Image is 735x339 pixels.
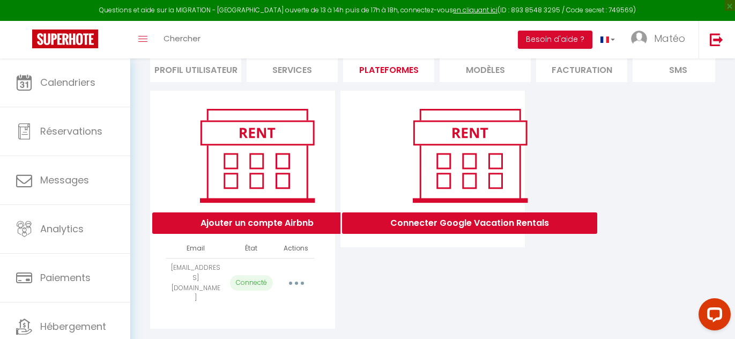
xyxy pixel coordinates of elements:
span: Réservations [40,124,102,138]
button: Besoin d'aide ? [518,31,592,49]
span: Hébergement [40,320,106,333]
li: SMS [633,56,724,82]
img: ... [631,31,647,47]
span: Chercher [164,33,201,44]
img: rent.png [402,104,538,207]
span: Analytics [40,222,84,235]
a: Chercher [155,21,209,58]
th: Email [166,239,225,258]
p: Connecté [230,275,273,291]
td: [EMAIL_ADDRESS][DOMAIN_NAME] [166,258,225,307]
a: en cliquant ici [453,5,498,14]
a: ... Matéo [623,21,699,58]
button: Ajouter un compte Airbnb [152,212,362,234]
th: État [226,239,278,258]
li: Plateformes [343,56,434,82]
span: Calendriers [40,76,95,89]
li: Facturation [536,56,627,82]
img: rent.png [189,104,325,207]
button: Connecter Google Vacation Rentals [342,212,597,234]
img: Super Booking [32,30,98,48]
span: Matéo [654,32,685,45]
span: Messages [40,173,89,187]
span: Paiements [40,271,91,284]
th: Actions [277,239,314,258]
li: Services [247,56,338,82]
iframe: LiveChat chat widget [690,294,735,339]
li: Profil Utilisateur [150,56,241,82]
li: MODÈLES [440,56,531,82]
img: logout [710,33,723,46]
